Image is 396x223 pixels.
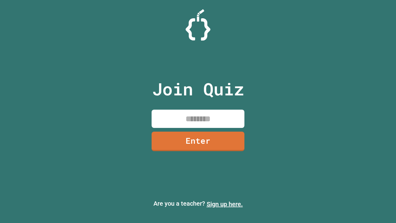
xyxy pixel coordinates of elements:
a: Enter [152,132,244,151]
a: Sign up here. [207,200,243,208]
p: Are you a teacher? [5,199,391,209]
iframe: chat widget [345,171,390,198]
iframe: chat widget [370,198,390,217]
p: Join Quiz [152,76,244,102]
img: Logo.svg [186,9,210,41]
